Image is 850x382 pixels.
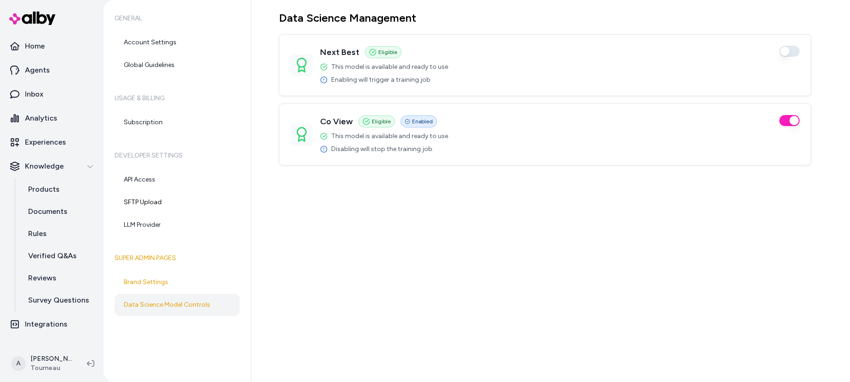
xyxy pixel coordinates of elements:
a: LLM Provider [115,214,240,236]
a: Documents [19,200,100,223]
a: Global Guidelines [115,54,240,76]
button: Knowledge [4,155,100,177]
a: Account Settings [115,31,240,54]
a: Rules [19,223,100,245]
p: Products [28,184,60,195]
p: Integrations [25,319,67,330]
a: API Access [115,169,240,191]
button: A[PERSON_NAME]Tourneau [6,349,79,378]
span: Eligible [372,118,391,125]
p: Survey Questions [28,295,89,306]
a: SFTP Upload [115,191,240,213]
a: Reviews [19,267,100,289]
a: Survey Questions [19,289,100,311]
h6: Usage & Billing [115,85,240,111]
h6: General [115,6,240,31]
h6: Super Admin Pages [115,245,240,271]
h6: Developer Settings [115,143,240,169]
p: Knowledge [25,161,64,172]
p: [PERSON_NAME] [30,354,72,364]
p: Home [25,41,45,52]
h3: Next Best [320,46,359,59]
a: Analytics [4,107,100,129]
p: Documents [28,206,67,217]
p: Inbox [25,89,43,100]
a: Data Science Model Controls [115,294,240,316]
p: Reviews [28,273,56,284]
h1: Data Science Management [279,11,811,25]
a: Agents [4,59,100,81]
span: This model is available and ready to use [331,132,448,141]
a: Products [19,178,100,200]
span: Eligible [378,49,397,56]
span: Enabling will trigger a training job [331,75,431,85]
span: Tourneau [30,364,72,373]
span: This model is available and ready to use [331,62,448,72]
p: Verified Q&As [28,250,77,261]
span: Disabling will stop the training job. [331,145,434,154]
p: Experiences [25,137,66,148]
a: Subscription [115,111,240,133]
p: Agents [25,65,50,76]
a: Verified Q&As [19,245,100,267]
a: Brand Settings [115,271,240,293]
p: Analytics [25,113,57,124]
a: Home [4,35,100,57]
a: Integrations [4,313,100,335]
img: alby Logo [9,12,55,25]
h3: Co View [320,115,353,128]
a: Inbox [4,83,100,105]
p: Rules [28,228,47,239]
span: A [11,356,26,371]
a: Experiences [4,131,100,153]
span: Enabled [412,118,433,125]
